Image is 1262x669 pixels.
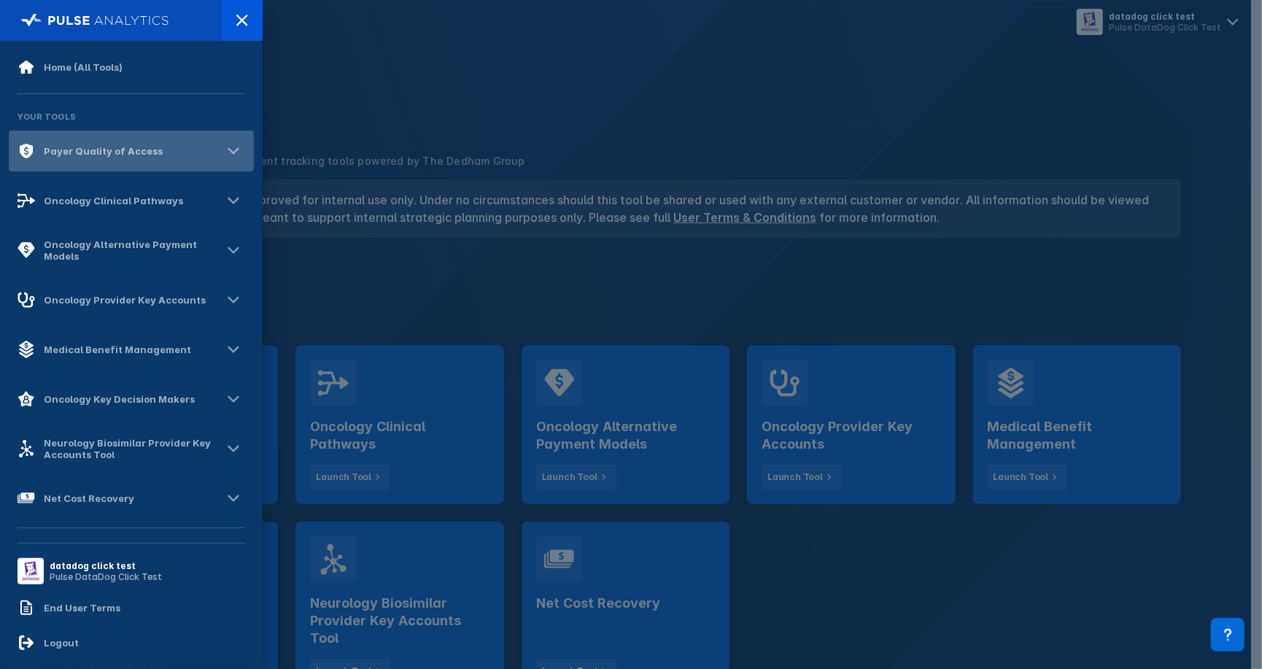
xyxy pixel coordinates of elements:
[9,103,254,131] div: Your Tools
[44,344,191,355] div: Medical Benefit Management
[44,61,123,73] div: Home (All Tools)
[44,239,222,262] div: Oncology Alternative Payment Models
[44,145,163,157] div: Payer Quality of Access
[50,560,162,571] div: datadog click test
[9,50,254,85] a: Home (All Tools)
[44,492,134,504] div: Net Cost Recovery
[1211,618,1244,651] div: Contact Support
[44,637,79,649] div: Logout
[44,437,222,460] div: Neurology Biosimilar Provider Key Accounts Tool
[21,10,169,31] img: pulse-logo-full-white.svg
[20,561,41,581] img: menu button
[44,294,206,306] div: Oncology Provider Key Accounts
[44,602,120,614] div: End User Terms
[50,571,162,582] div: Pulse DataDog Click Test
[44,393,195,405] div: Oncology Key Decision Makers
[44,195,183,206] div: Oncology Clinical Pathways
[9,590,254,625] a: End User Terms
